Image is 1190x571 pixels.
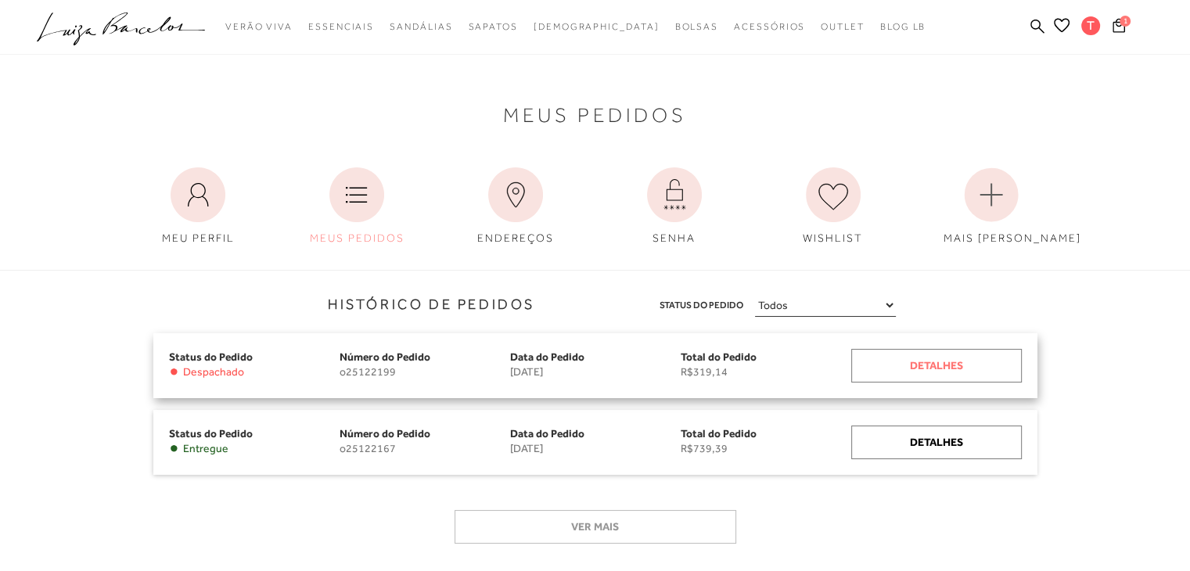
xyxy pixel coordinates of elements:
span: ENDEREÇOS [477,232,554,244]
a: SENHA [614,160,735,254]
a: WISHLIST [773,160,893,254]
span: Número do Pedido [340,350,430,363]
span: 1 [1120,16,1131,27]
span: Total do Pedido [681,350,757,363]
span: o25122199 [340,365,510,379]
a: noSubCategoriesText [821,13,865,41]
a: MEUS PEDIDOS [297,160,417,254]
span: Status do Pedido [660,297,743,314]
a: noSubCategoriesText [468,13,517,41]
a: noSubCategoriesText [225,13,293,41]
span: Meus Pedidos [503,107,687,124]
a: noSubCategoriesText [534,13,660,41]
h3: Histórico de Pedidos [12,294,535,315]
button: T [1074,16,1108,40]
span: R$739,39 [681,442,851,455]
a: BLOG LB [880,13,926,41]
a: noSubCategoriesText [308,13,374,41]
span: [DATE] [510,365,681,379]
span: Entregue [183,442,228,455]
span: T [1081,16,1100,35]
span: Data do Pedido [510,350,584,363]
button: Ver mais [455,510,736,544]
span: Verão Viva [225,21,293,32]
span: Status do Pedido [169,350,253,363]
span: Número do Pedido [340,427,430,440]
span: Acessórios [734,21,805,32]
span: SENHA [653,232,696,244]
span: [DEMOGRAPHIC_DATA] [534,21,660,32]
a: MEU PERFIL [138,160,258,254]
span: Outlet [821,21,865,32]
span: MAIS [PERSON_NAME] [943,232,1080,244]
span: WISHLIST [803,232,863,244]
span: • [169,365,179,379]
a: MAIS [PERSON_NAME] [931,160,1052,254]
a: noSubCategoriesText [674,13,718,41]
span: Status do Pedido [169,427,253,440]
span: o25122167 [340,442,510,455]
span: Essenciais [308,21,374,32]
span: MEUS PEDIDOS [310,232,404,244]
a: noSubCategoriesText [390,13,452,41]
a: noSubCategoriesText [734,13,805,41]
span: Sandálias [390,21,452,32]
span: R$319,14 [681,365,851,379]
button: 1 [1108,17,1130,38]
span: Data do Pedido [510,427,584,440]
span: Bolsas [674,21,718,32]
a: Detalhes [851,349,1022,382]
span: Total do Pedido [681,427,757,440]
a: ENDEREÇOS [455,160,576,254]
span: Sapatos [468,21,517,32]
a: Detalhes [851,426,1022,459]
span: • [169,442,179,455]
span: MEU PERFIL [162,232,235,244]
span: [DATE] [510,442,681,455]
span: BLOG LB [880,21,926,32]
span: Despachado [183,365,244,379]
